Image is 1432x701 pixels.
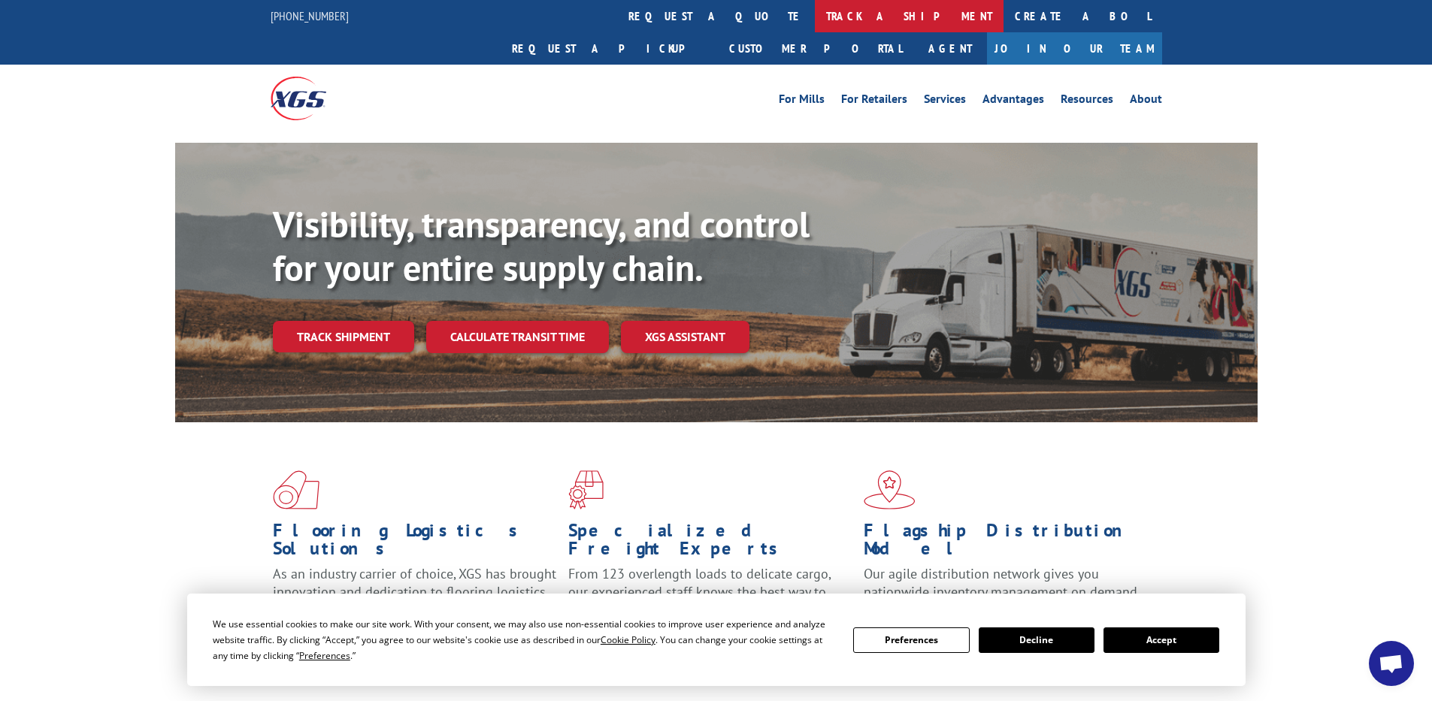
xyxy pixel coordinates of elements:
[1130,93,1162,110] a: About
[779,93,825,110] a: For Mills
[621,321,749,353] a: XGS ASSISTANT
[924,93,966,110] a: Services
[273,565,556,618] span: As an industry carrier of choice, XGS has brought innovation and dedication to flooring logistics...
[864,565,1140,600] span: Our agile distribution network gives you nationwide inventory management on demand.
[864,470,916,509] img: xgs-icon-flagship-distribution-model-red
[273,321,414,352] a: Track shipment
[568,565,852,632] p: From 123 overlength loads to delicate cargo, our experienced staff knows the best way to move you...
[568,470,604,509] img: xgs-icon-focused-on-flooring-red
[718,32,913,65] a: Customer Portal
[1369,641,1414,686] div: Open chat
[1104,627,1219,653] button: Accept
[987,32,1162,65] a: Join Our Team
[187,594,1246,686] div: Cookie Consent Prompt
[979,627,1094,653] button: Decline
[501,32,718,65] a: Request a pickup
[841,93,907,110] a: For Retailers
[864,521,1148,565] h1: Flagship Distribution Model
[568,521,852,565] h1: Specialized Freight Experts
[273,470,319,509] img: xgs-icon-total-supply-chain-intelligence-red
[853,627,969,653] button: Preferences
[273,201,810,291] b: Visibility, transparency, and control for your entire supply chain.
[1061,93,1113,110] a: Resources
[913,32,987,65] a: Agent
[213,616,835,663] div: We use essential cookies to make our site work. With your consent, we may also use non-essential ...
[271,8,349,23] a: [PHONE_NUMBER]
[426,321,609,353] a: Calculate transit time
[601,633,655,646] span: Cookie Policy
[299,649,350,662] span: Preferences
[273,521,557,565] h1: Flooring Logistics Solutions
[982,93,1044,110] a: Advantages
